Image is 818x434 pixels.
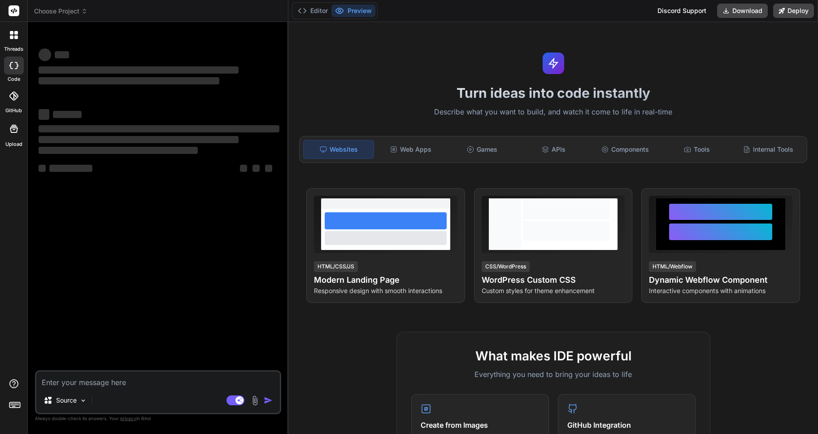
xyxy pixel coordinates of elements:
h4: Dynamic Webflow Component [649,274,792,286]
div: Websites [303,140,374,159]
p: Interactive components with animations [649,286,792,295]
h1: Turn ideas into code instantly [294,85,813,101]
button: Preview [331,4,375,17]
div: HTML/Webflow [649,261,696,272]
span: ‌ [252,165,260,172]
p: Always double-check its answers. Your in Bind [35,414,281,423]
h2: What makes IDE powerful [411,346,696,365]
p: Responsive design with smooth interactions [314,286,457,295]
div: Games [447,140,517,159]
span: ‌ [53,111,82,118]
span: ‌ [39,109,49,120]
div: APIs [519,140,589,159]
p: Describe what you want to build, and watch it come to life in real-time [294,106,813,118]
p: Source [56,396,77,405]
p: Everything you need to bring your ideas to life [411,369,696,380]
h4: Modern Landing Page [314,274,457,286]
div: HTML/CSS/JS [314,261,358,272]
span: ‌ [39,147,198,154]
span: ‌ [39,125,279,132]
span: ‌ [265,165,272,172]
label: threads [4,45,23,53]
span: ‌ [39,165,46,172]
div: CSS/WordPress [482,261,530,272]
img: Pick Models [79,397,87,404]
h4: WordPress Custom CSS [482,274,625,286]
button: Deploy [773,4,814,18]
span: ‌ [39,48,51,61]
p: Custom styles for theme enhancement [482,286,625,295]
div: Tools [662,140,732,159]
div: Web Apps [376,140,446,159]
button: Download [717,4,768,18]
span: ‌ [240,165,247,172]
img: icon [264,396,273,405]
span: ‌ [55,51,69,58]
img: attachment [250,395,260,406]
h4: GitHub Integration [567,420,686,430]
label: Upload [5,140,22,148]
h4: Create from Images [421,420,540,430]
span: Choose Project [34,7,87,16]
span: privacy [120,416,136,421]
span: ‌ [39,136,239,143]
div: Components [590,140,660,159]
label: code [8,75,20,83]
div: Internal Tools [733,140,803,159]
span: ‌ [39,66,239,74]
div: Discord Support [652,4,712,18]
span: ‌ [49,165,92,172]
span: ‌ [39,77,219,84]
label: GitHub [5,107,22,114]
button: Editor [294,4,331,17]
